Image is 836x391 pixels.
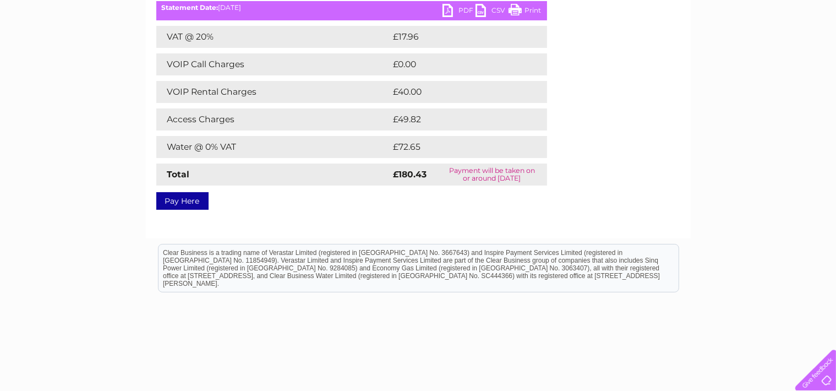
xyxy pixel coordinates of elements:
div: Clear Business is a trading name of Verastar Limited (registered in [GEOGRAPHIC_DATA] No. 3667643... [159,6,679,53]
a: Print [509,4,542,20]
td: £17.96 [391,26,524,48]
td: VOIP Rental Charges [156,81,391,103]
a: Blog [740,47,756,55]
td: £49.82 [391,108,525,131]
a: Water [642,47,663,55]
strong: Total [167,169,190,180]
a: Contact [763,47,790,55]
a: Telecoms [701,47,734,55]
strong: £180.43 [394,169,427,180]
td: Payment will be taken on or around [DATE] [438,164,547,186]
a: Energy [670,47,694,55]
td: Water @ 0% VAT [156,136,391,158]
a: PDF [442,4,476,20]
td: £72.65 [391,136,524,158]
td: VAT @ 20% [156,26,391,48]
td: £0.00 [391,53,522,75]
a: Pay Here [156,192,209,210]
td: £40.00 [391,81,526,103]
a: Log out [800,47,826,55]
div: [DATE] [156,4,547,12]
b: Statement Date: [162,3,218,12]
td: Access Charges [156,108,391,131]
a: 0333 014 3131 [629,6,704,19]
a: CSV [476,4,509,20]
td: VOIP Call Charges [156,53,391,75]
img: logo.png [29,29,85,62]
